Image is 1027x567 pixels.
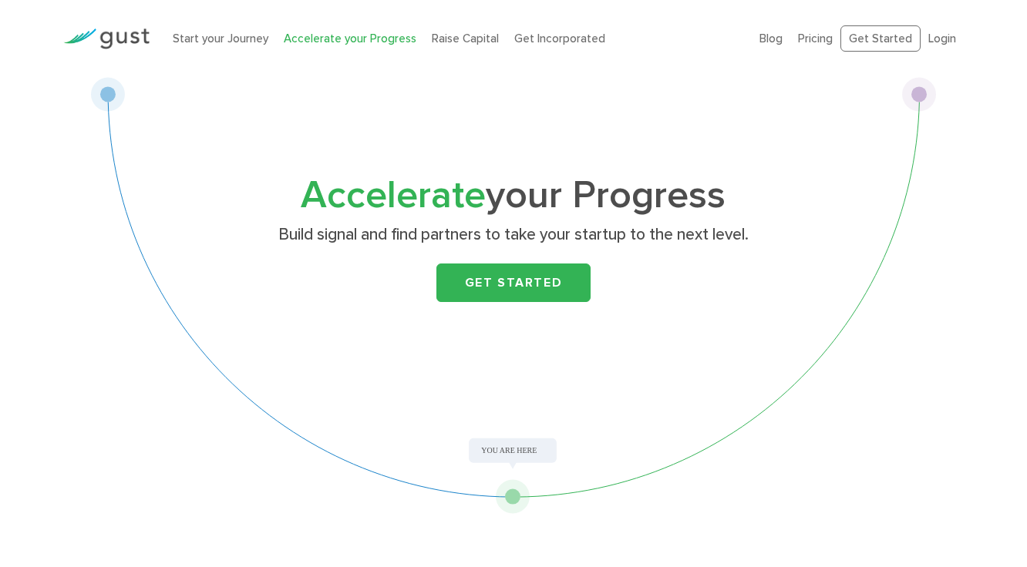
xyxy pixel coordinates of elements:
[432,32,499,45] a: Raise Capital
[759,32,783,45] a: Blog
[284,32,416,45] a: Accelerate your Progress
[63,29,150,49] img: Gust Logo
[173,32,268,45] a: Start your Journey
[798,32,833,45] a: Pricing
[301,173,486,218] span: Accelerate
[214,224,812,246] p: Build signal and find partners to take your startup to the next level.
[840,25,921,52] a: Get Started
[514,32,605,45] a: Get Incorporated
[928,32,956,45] a: Login
[209,178,818,213] h1: your Progress
[436,263,591,302] a: Get Started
